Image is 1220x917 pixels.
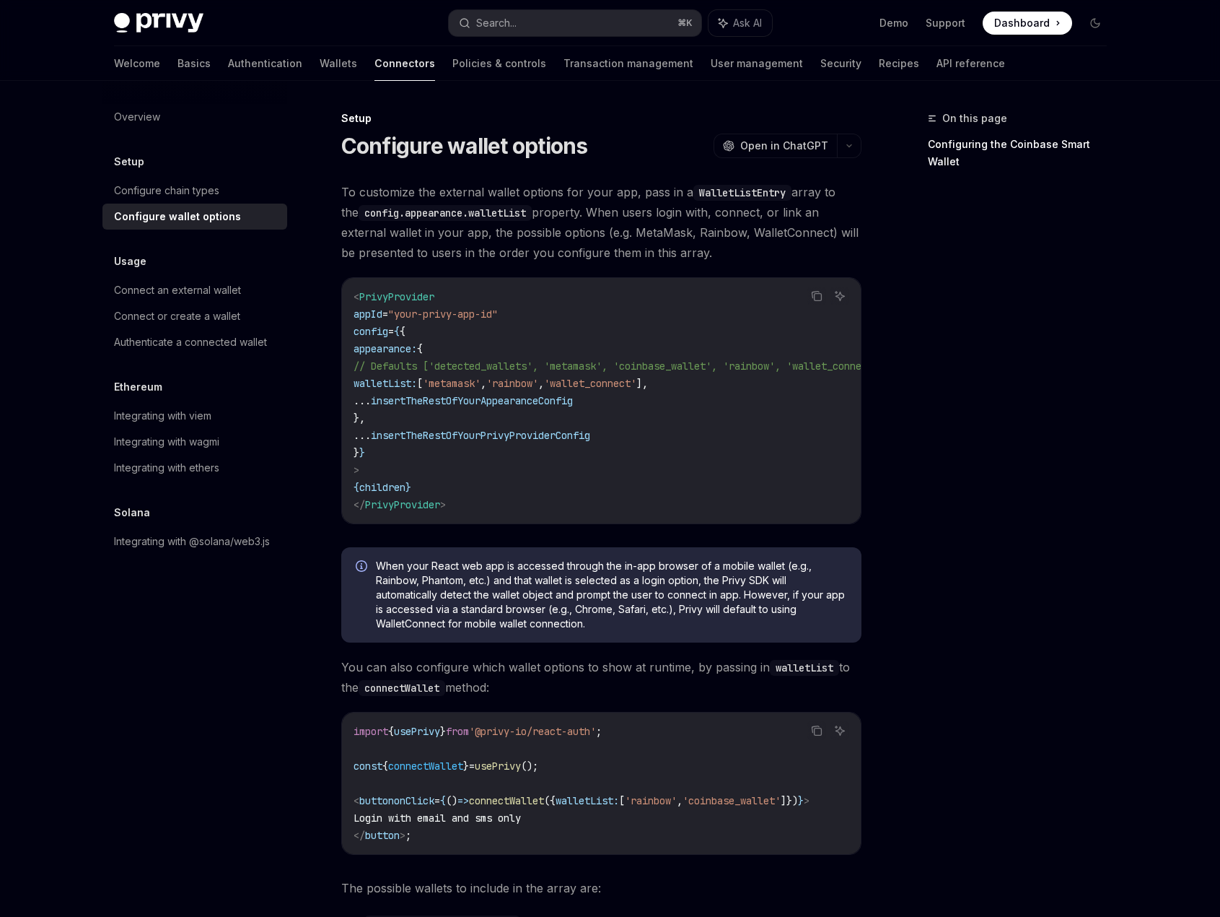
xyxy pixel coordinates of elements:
[446,725,469,738] span: from
[770,660,839,676] code: walletList
[102,104,287,130] a: Overview
[452,46,546,81] a: Policies & controls
[102,277,287,303] a: Connect an external wallet
[711,46,803,81] a: User management
[480,377,486,390] span: ,
[440,498,446,511] span: >
[405,481,411,494] span: }
[354,429,371,442] span: ...
[879,46,919,81] a: Recipes
[400,325,405,338] span: {
[354,812,521,825] span: Login with email and sms only
[341,182,861,263] span: To customize the external wallet options for your app, pass in a array to the property. When user...
[359,446,365,459] span: }
[457,794,469,807] span: =>
[417,342,423,355] span: {
[359,481,405,494] span: children
[114,378,162,396] h5: Ethereum
[942,110,1007,127] span: On this page
[359,794,394,807] span: button
[354,464,359,477] span: >
[926,16,965,30] a: Support
[356,560,370,575] svg: Info
[354,342,417,355] span: appearance:
[440,794,446,807] span: {
[354,394,371,407] span: ...
[798,794,804,807] span: }
[114,282,241,299] div: Connect an external wallet
[928,133,1118,173] a: Configuring the Coinbase Smart Wallet
[683,794,781,807] span: 'coinbase_wallet'
[994,16,1050,30] span: Dashboard
[677,794,683,807] span: ,
[486,377,538,390] span: 'rainbow'
[354,308,382,321] span: appId
[114,208,241,225] div: Configure wallet options
[804,794,809,807] span: >
[936,46,1005,81] a: API reference
[830,721,849,740] button: Ask AI
[359,680,445,696] code: connectWallet
[388,308,498,321] span: "your-privy-app-id"
[807,721,826,740] button: Copy the contents from the code block
[469,760,475,773] span: =
[879,16,908,30] a: Demo
[388,760,463,773] span: connectWallet
[114,13,203,33] img: dark logo
[820,46,861,81] a: Security
[463,760,469,773] span: }
[417,377,423,390] span: [
[354,290,359,303] span: <
[446,794,457,807] span: ()
[382,308,388,321] span: =
[371,394,573,407] span: insertTheRestOfYourAppearanceConfig
[677,17,693,29] span: ⌘ K
[114,334,267,351] div: Authenticate a connected wallet
[830,287,849,305] button: Ask AI
[394,794,434,807] span: onClick
[714,134,837,158] button: Open in ChatGPT
[354,829,365,842] span: </
[733,16,762,30] span: Ask AI
[114,253,146,270] h5: Usage
[423,377,480,390] span: 'metamask'
[476,14,517,32] div: Search...
[114,433,219,451] div: Integrating with wagmi
[354,481,359,494] span: {
[102,529,287,555] a: Integrating with @solana/web3.js
[114,407,211,425] div: Integrating with viem
[341,878,861,898] span: The possible wallets to include in the array are:
[102,429,287,455] a: Integrating with wagmi
[320,46,357,81] a: Wallets
[365,498,440,511] span: PrivyProvider
[359,205,532,221] code: config.appearance.walletList
[354,794,359,807] span: <
[371,429,590,442] span: insertTheRestOfYourPrivyProviderConfig
[469,794,544,807] span: connectWallet
[354,325,388,338] span: config
[521,760,538,773] span: ();
[114,459,219,477] div: Integrating with ethers
[228,46,302,81] a: Authentication
[354,760,382,773] span: const
[449,10,701,36] button: Search...⌘K
[469,725,596,738] span: '@privy-io/react-auth'
[807,287,826,305] button: Copy the contents from the code block
[544,794,556,807] span: ({
[636,377,648,390] span: ],
[434,794,440,807] span: =
[341,657,861,697] span: You can also configure which wallet options to show at runtime, by passing in to the method:
[354,446,359,459] span: }
[102,329,287,355] a: Authenticate a connected wallet
[102,455,287,481] a: Integrating with ethers
[354,725,388,738] span: import
[625,794,677,807] span: 'rainbow'
[596,725,602,738] span: ;
[114,153,144,170] h5: Setup
[388,725,394,738] span: {
[394,725,440,738] span: usePrivy
[693,185,791,201] code: WalletListEntry
[102,303,287,329] a: Connect or create a wallet
[341,111,861,126] div: Setup
[781,794,798,807] span: ]})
